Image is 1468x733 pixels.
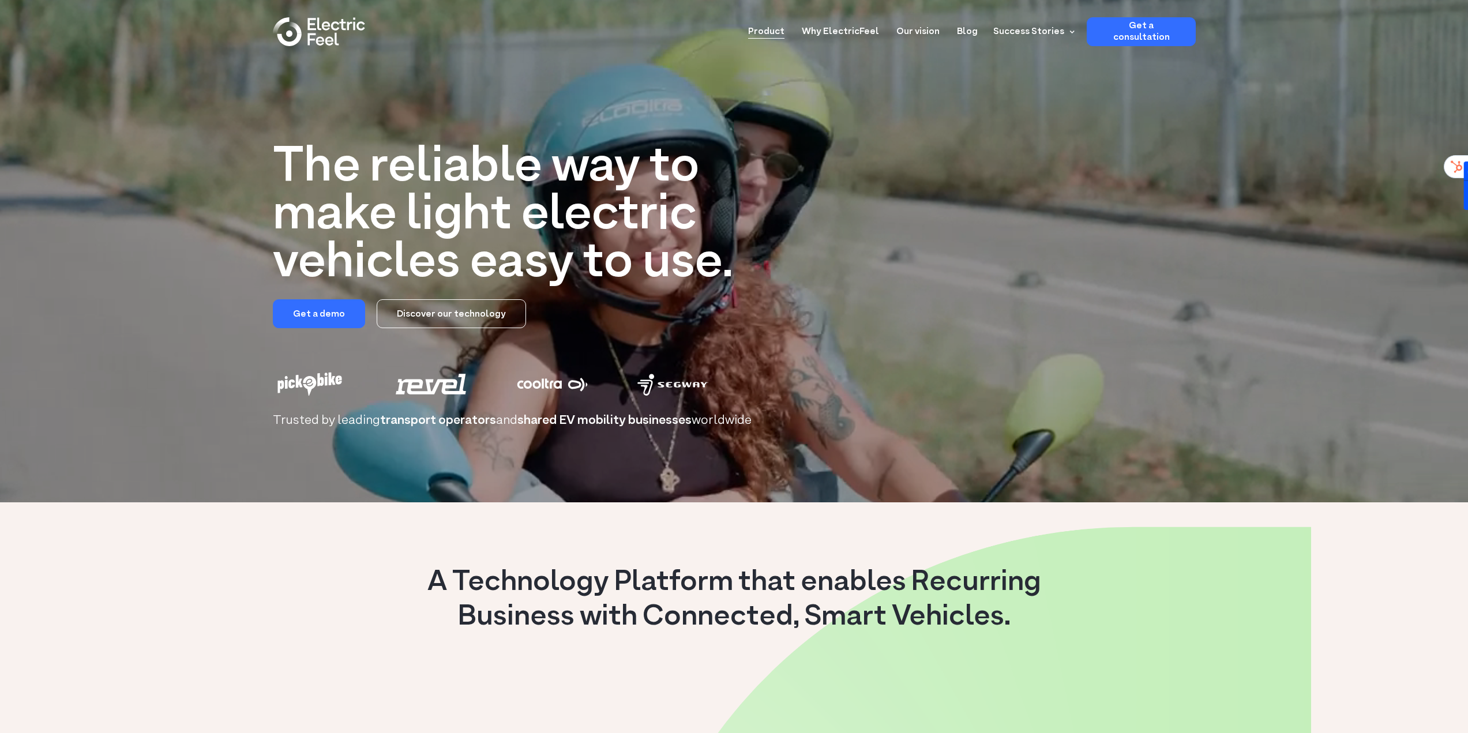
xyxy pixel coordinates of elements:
iframe: Chatbot [1392,657,1452,717]
a: Blog [957,17,978,39]
div: Success Stories [986,17,1078,46]
a: Product [748,17,784,39]
h2: Trusted by leading and worldwide [273,414,1196,427]
a: Get a demo [273,299,365,328]
span: transport operators [380,412,496,430]
h3: A Technology Platform that enables Recurring Business with Connected, Smart Vehicles. [388,566,1080,635]
h1: The reliable way to make light electric vehicles easy to use. [273,144,754,288]
span: shared EV mobility businesses [517,412,692,430]
input: Submit [75,46,131,67]
div: Success Stories [993,25,1064,39]
a: Why ElectricFeel [802,17,879,39]
a: Our vision [896,17,940,39]
a: Discover our technology [377,299,526,328]
a: Get a consultation [1087,17,1196,46]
